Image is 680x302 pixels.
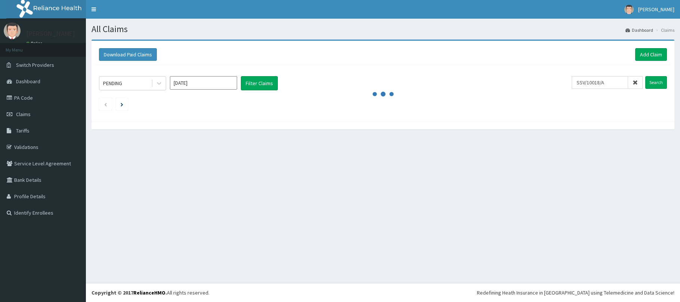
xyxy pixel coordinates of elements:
li: Claims [654,27,674,33]
img: User Image [4,22,21,39]
span: Claims [16,111,31,118]
a: Previous page [104,101,107,108]
p: [PERSON_NAME] [26,30,75,37]
span: [PERSON_NAME] [638,6,674,13]
a: RelianceHMO [133,289,165,296]
a: Dashboard [625,27,653,33]
span: Tariffs [16,127,30,134]
button: Filter Claims [241,76,278,90]
h1: All Claims [91,24,674,34]
footer: All rights reserved. [86,283,680,302]
strong: Copyright © 2017 . [91,289,167,296]
img: User Image [624,5,634,14]
span: Dashboard [16,78,40,85]
a: Add Claim [635,48,667,61]
span: Switch Providers [16,62,54,68]
div: PENDING [103,80,122,87]
input: Search [645,76,667,89]
input: Select Month and Year [170,76,237,90]
a: Next page [121,101,123,108]
button: Download Paid Claims [99,48,157,61]
svg: audio-loading [372,83,394,105]
div: Redefining Heath Insurance in [GEOGRAPHIC_DATA] using Telemedicine and Data Science! [477,289,674,296]
a: Online [26,41,44,46]
input: Search by HMO ID [572,76,628,89]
